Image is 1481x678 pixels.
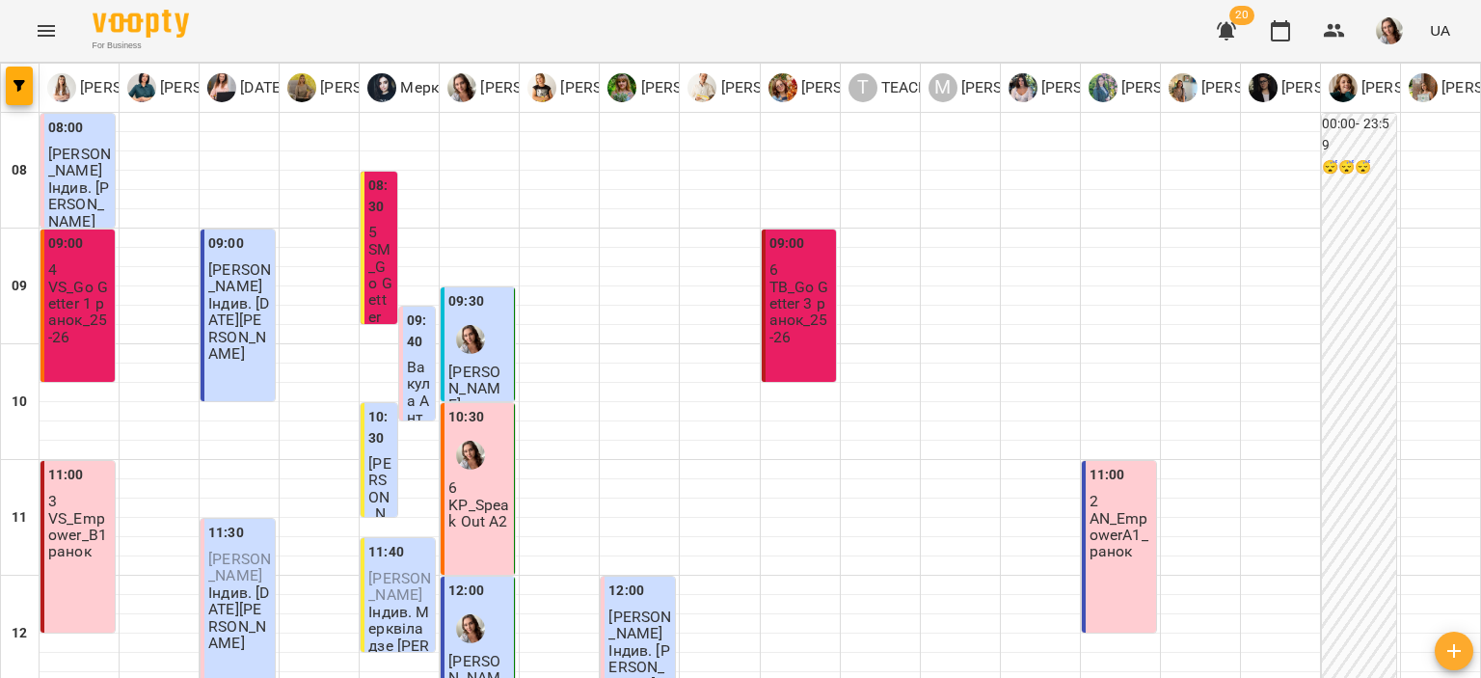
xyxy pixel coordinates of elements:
div: T [848,73,877,102]
a: Х [PERSON_NAME] [1009,73,1158,102]
img: Х [127,73,156,102]
p: [PERSON_NAME] [1278,76,1398,99]
a: П [PERSON_NAME] [1249,73,1398,102]
p: [PERSON_NAME] [156,76,277,99]
img: Ш [527,73,556,102]
p: [PERSON_NAME] [476,76,597,99]
img: К [1329,73,1358,102]
div: Шиленко Альона Федорівна [527,73,677,102]
p: [PERSON_NAME] [316,76,437,99]
div: Коломієць Анастасія Володимирівна [1329,73,1478,102]
p: TB_Go Getter 3 ранок_25-26 [769,279,832,345]
p: [PERSON_NAME] [556,76,677,99]
button: Створити урок [1435,632,1473,670]
div: Нетеса Альона Станіславівна [1089,73,1238,102]
div: Шевчук Аліна Олегівна [1169,73,1318,102]
div: Дворова Ксенія Василівна [607,73,757,102]
div: Поволоцький В'ячеслав Олександрович [687,73,957,102]
img: П [447,73,476,102]
label: 09:00 [208,233,244,255]
p: [PERSON_NAME] [1037,76,1158,99]
a: М [PERSON_NAME] [47,73,197,102]
p: 6 [448,479,510,496]
p: Індив. [PERSON_NAME] [48,179,111,230]
div: Пасєка Катерина Василівна [447,73,597,102]
a: Мерквіладзе [PERSON_NAME] [367,73,614,102]
p: [PERSON_NAME] [1358,76,1478,99]
span: [PERSON_NAME] [208,260,271,295]
div: Мерквіладзе Саломе Теймуразівна [367,73,614,102]
img: М [47,73,76,102]
img: Х [1009,73,1037,102]
a: Х [PERSON_NAME] [127,73,277,102]
p: [PERSON_NAME] [636,76,757,99]
p: VS_Go Getter 1 ранок_25-26 [48,279,111,345]
p: [DATE][PERSON_NAME] [236,76,401,99]
a: М [PERSON_NAME] [PERSON_NAME] [929,73,1198,102]
p: KP_Speak Out A2 [448,497,510,530]
span: Вакула Антон [407,358,430,443]
span: UA [1430,20,1450,41]
a: [PERSON_NAME] [287,73,437,102]
p: [PERSON_NAME] [PERSON_NAME] [957,76,1198,99]
img: Пасєка Катерина Василівна [456,614,485,643]
label: 08:00 [48,118,84,139]
span: For Business [93,40,189,52]
div: Коляда Юлія Алішерівна [207,73,401,102]
label: 11:00 [1090,465,1125,486]
a: Д [PERSON_NAME] [607,73,757,102]
a: П [PERSON_NAME] [PERSON_NAME] [687,73,957,102]
h6: 😴😴😴 [1322,157,1396,178]
a: Ш [PERSON_NAME] [527,73,677,102]
button: UA [1422,13,1458,48]
div: М [929,73,957,102]
p: Індив. [DATE][PERSON_NAME] [208,584,271,651]
p: [PERSON_NAME] [797,76,918,99]
span: [PERSON_NAME] [208,550,271,584]
span: 20 [1229,6,1254,25]
span: [PERSON_NAME] [368,569,431,604]
label: 11:40 [368,542,404,563]
label: 11:00 [48,465,84,486]
label: 10:30 [368,407,393,448]
label: 08:30 [368,176,393,217]
div: Божко Тетяна Олексіївна [768,73,918,102]
img: Пасєка Катерина Василівна [456,325,485,354]
h6: 12 [12,623,27,644]
span: [PERSON_NAME] [368,454,391,556]
span: [PERSON_NAME] [448,363,500,415]
a: Ш [PERSON_NAME] [1169,73,1318,102]
p: VS_Empower_B1 ранок [48,510,111,560]
div: Харченко Дар'я Вадимівна [1009,73,1158,102]
img: Г [1409,73,1438,102]
p: [PERSON_NAME] [PERSON_NAME] [716,76,957,99]
a: П [PERSON_NAME] [447,73,597,102]
label: 12:00 [608,581,644,602]
label: 09:00 [769,233,805,255]
p: 2 [1090,493,1152,509]
p: 5 [368,224,393,240]
img: Н [1089,73,1117,102]
a: [DATE][PERSON_NAME] [207,73,401,102]
a: Б [PERSON_NAME] [768,73,918,102]
div: TEACHER [848,73,948,102]
p: Мерквіладзе [PERSON_NAME] [396,76,614,99]
div: Бринько Анастасія Сергіївна [287,73,437,102]
div: Паламарчук Вікторія Дмитрівна [1249,73,1398,102]
p: 4 [48,261,111,278]
img: Ш [1169,73,1198,102]
p: AN_EmpowerA1_ранок [1090,510,1152,560]
h6: 08 [12,160,27,181]
p: [PERSON_NAME] [1117,76,1238,99]
p: [PERSON_NAME] [76,76,197,99]
h6: 09 [12,276,27,297]
a: T TEACHER [848,73,948,102]
span: [PERSON_NAME] [48,145,111,179]
img: Пасєка Катерина Василівна [456,441,485,470]
div: Межевих Євгенія Леонідівна [929,73,1198,102]
p: SM_Go Getter 2 ранок_25-26 [368,241,393,408]
a: К [PERSON_NAME] [1329,73,1478,102]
